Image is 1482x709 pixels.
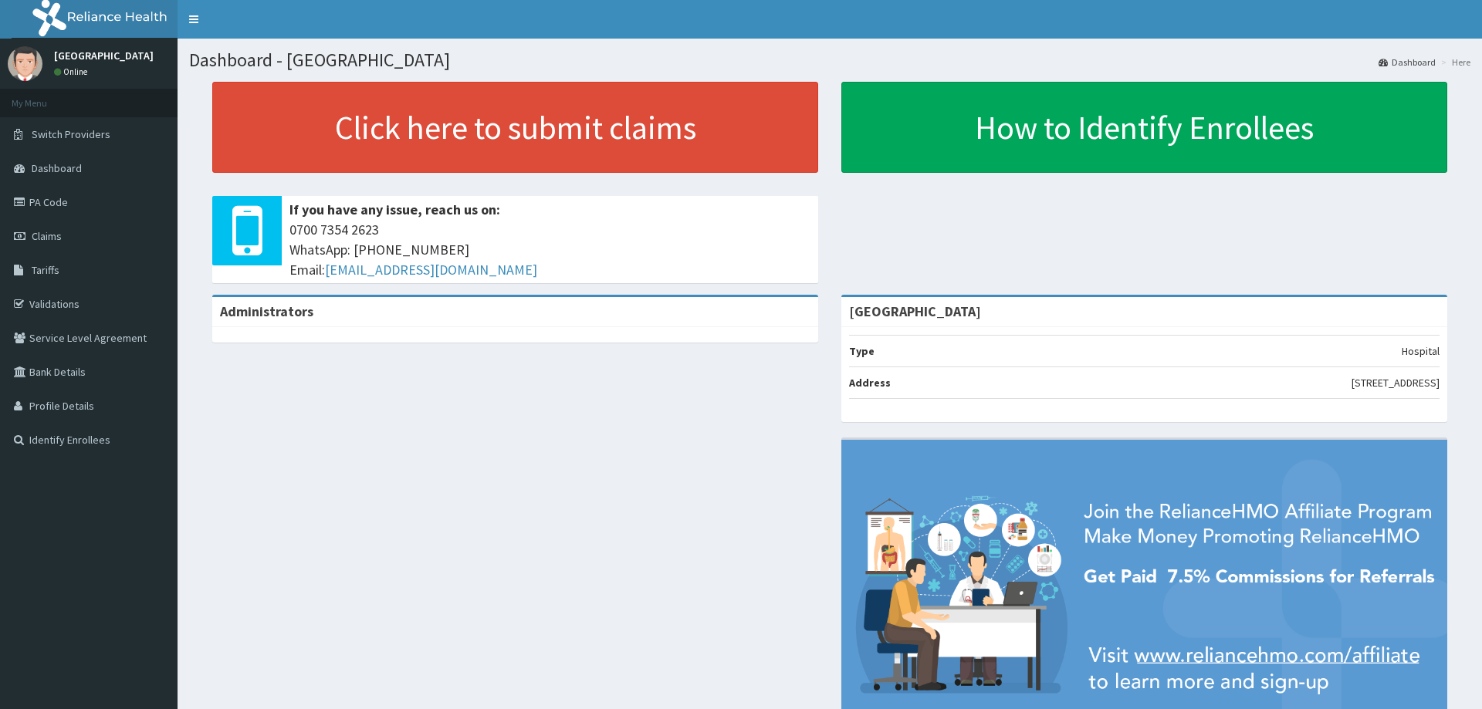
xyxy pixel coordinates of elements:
[54,50,154,61] p: [GEOGRAPHIC_DATA]
[1437,56,1470,69] li: Here
[1402,343,1440,359] p: Hospital
[1379,56,1436,69] a: Dashboard
[849,344,875,358] b: Type
[220,302,313,320] b: Administrators
[849,376,891,390] b: Address
[841,82,1447,173] a: How to Identify Enrollees
[54,66,91,77] a: Online
[32,127,110,141] span: Switch Providers
[32,229,62,243] span: Claims
[212,82,818,173] a: Click here to submit claims
[325,261,537,279] a: [EMAIL_ADDRESS][DOMAIN_NAME]
[32,263,59,277] span: Tariffs
[32,161,82,175] span: Dashboard
[289,201,500,218] b: If you have any issue, reach us on:
[289,220,810,279] span: 0700 7354 2623 WhatsApp: [PHONE_NUMBER] Email:
[849,302,981,320] strong: [GEOGRAPHIC_DATA]
[189,50,1470,70] h1: Dashboard - [GEOGRAPHIC_DATA]
[1352,375,1440,390] p: [STREET_ADDRESS]
[8,46,42,81] img: User Image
